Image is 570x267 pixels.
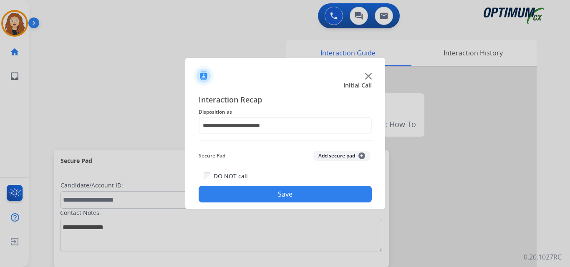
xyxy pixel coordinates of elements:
[524,252,562,262] p: 0.20.1027RC
[358,152,365,159] span: +
[313,151,370,161] button: Add secure pad+
[199,94,372,107] span: Interaction Recap
[199,186,372,202] button: Save
[199,107,372,117] span: Disposition as
[343,81,372,90] span: Initial Call
[199,151,225,161] span: Secure Pad
[214,172,248,180] label: DO NOT call
[194,66,214,86] img: contactIcon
